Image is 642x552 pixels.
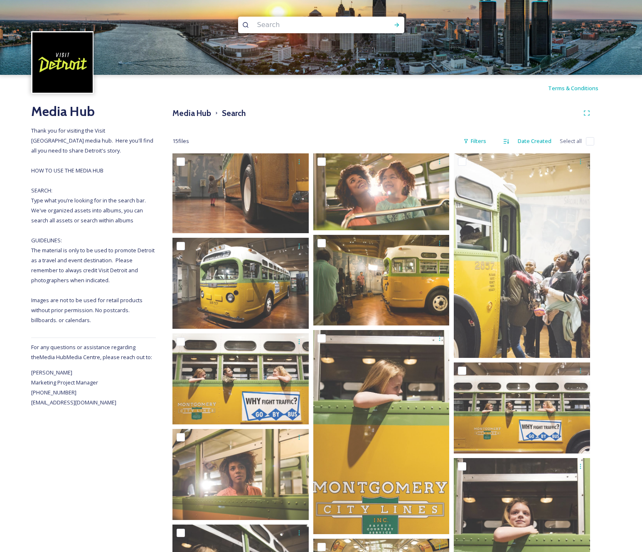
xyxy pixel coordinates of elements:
[454,153,590,358] img: THF_EEBerger_Mar19_011.JPG
[172,429,309,520] img: DSC_0200.jpg
[172,137,189,145] span: 15 file s
[253,16,367,34] input: Search
[548,84,598,92] span: Terms & Conditions
[222,107,246,119] h3: Search
[560,137,582,145] span: Select all
[313,235,450,326] img: 0003_20140708_KMSPhotography.jpg
[32,32,93,93] img: VISIT%20DETROIT%20LOGO%20-%20BLACK%20BACKGROUND.png
[31,343,152,361] span: For any questions or assistance regarding the Media Hub Media Centre, please reach out to:
[31,369,116,406] span: [PERSON_NAME] Marketing Project Manager [PHONE_NUMBER] [EMAIL_ADDRESS][DOMAIN_NAME]
[548,83,611,93] a: Terms & Conditions
[313,153,450,230] img: Q1_Image 5_Rosa Parks Bus.png
[172,238,309,329] img: THF_EEBerger_Aug2016_641.JPG
[454,362,590,453] img: THF_EEBerger_Feb2017_058.JPG
[172,153,309,233] img: Lillian w Rosa Parks Bus 2 - KSHass.jpg
[459,133,490,149] div: Filters
[313,330,450,534] img: THF_EEBerger_Feb2017_060.JPG
[172,333,309,424] img: THF_EEBerger_Feb2017_059.JPG
[172,107,211,119] h3: Media Hub
[31,101,156,121] h2: Media Hub
[514,133,556,149] div: Date Created
[31,127,156,324] span: Thank you for visiting the Visit [GEOGRAPHIC_DATA] media hub. Here you'll find all you need to sh...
